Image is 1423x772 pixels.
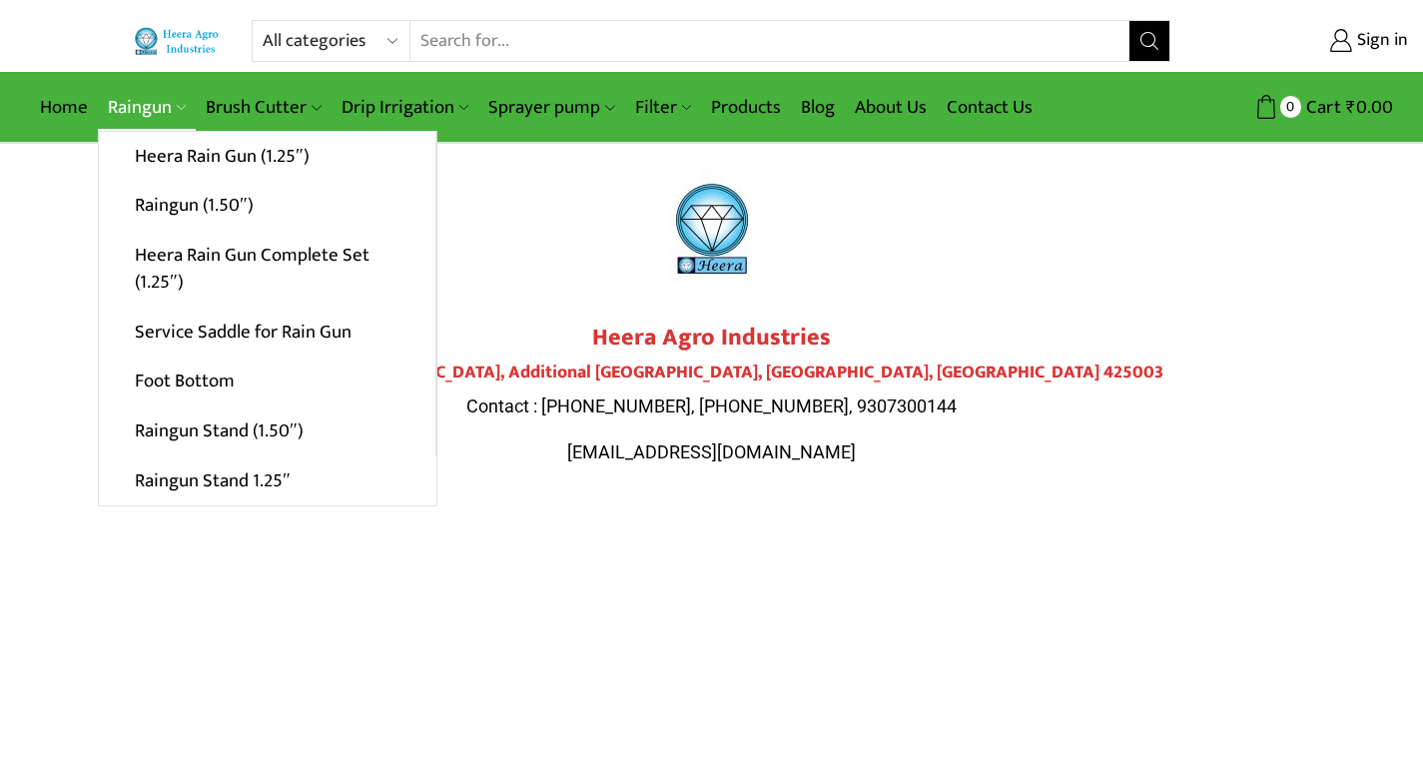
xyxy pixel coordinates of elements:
[99,357,435,406] a: Foot Bottom
[701,84,791,131] a: Products
[466,395,957,416] span: Contact : [PHONE_NUMBER], [PHONE_NUMBER], 9307300144
[592,318,831,358] strong: Heera Agro Industries
[99,132,435,182] a: Heera Rain Gun (1.25″)
[1280,96,1301,117] span: 0
[791,84,845,131] a: Blog
[99,455,436,505] a: Raingun Stand 1.25″
[567,441,856,462] span: [EMAIL_ADDRESS][DOMAIN_NAME]
[99,231,435,308] a: Heera Rain Gun Complete Set (1.25″)
[332,84,478,131] a: Drip Irrigation
[99,406,435,456] a: Raingun Stand (1.50″)
[99,181,435,231] a: Raingun (1.50″)
[1190,89,1393,126] a: 0 Cart ₹0.00
[1129,21,1169,61] button: Search button
[937,84,1043,131] a: Contact Us
[30,84,98,131] a: Home
[98,84,196,131] a: Raingun
[478,84,624,131] a: Sprayer pump
[1200,23,1408,59] a: Sign in
[99,307,435,357] a: Service Saddle for Rain Gun
[153,363,1271,385] h4: M-Sector, [GEOGRAPHIC_DATA], Additional [GEOGRAPHIC_DATA], [GEOGRAPHIC_DATA], [GEOGRAPHIC_DATA] 4...
[1301,94,1341,121] span: Cart
[1346,92,1393,123] bdi: 0.00
[1352,28,1408,54] span: Sign in
[845,84,937,131] a: About Us
[196,84,331,131] a: Brush Cutter
[625,84,701,131] a: Filter
[637,154,787,304] img: heera-logo-1000
[1346,92,1356,123] span: ₹
[410,21,1130,61] input: Search for...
